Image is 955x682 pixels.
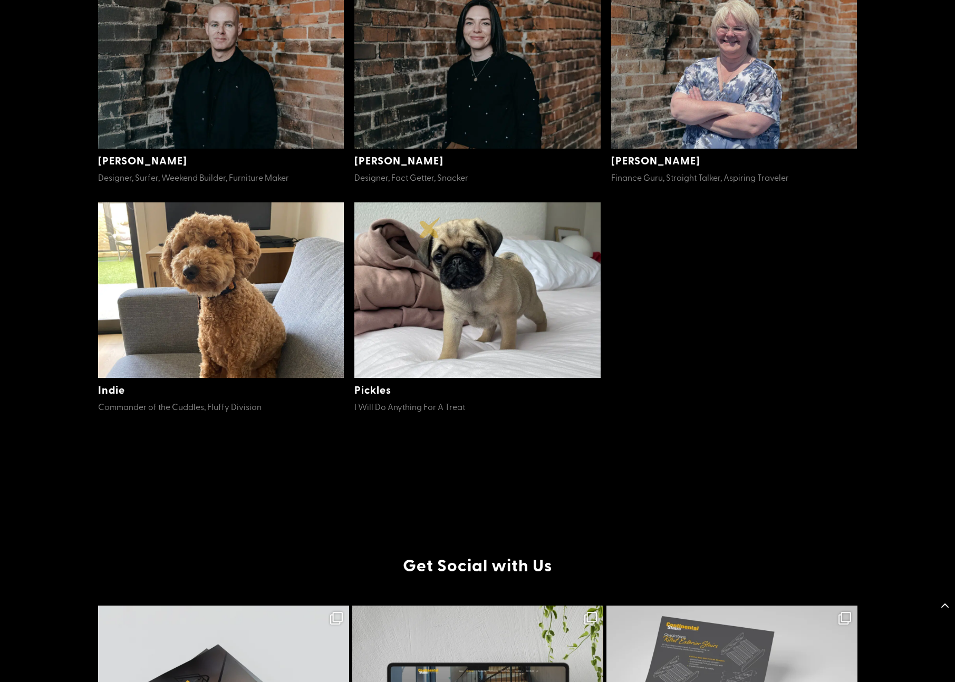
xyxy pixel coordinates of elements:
span: Finance Guru, Straight Talker, Aspiring Traveler [611,171,789,183]
span: Designer, Surfer, Weekend Builder, Furniture Maker [98,171,289,183]
a: [PERSON_NAME] [98,153,187,168]
svg: Clone [330,612,343,625]
img: Pickles [354,202,601,378]
img: Indie [98,202,344,378]
a: [PERSON_NAME] [611,153,700,168]
a: Indie [98,382,125,397]
a: Pickles [354,382,391,397]
a: Get Social with Us [403,552,552,577]
span: I Will Do Anything For A Treat [354,401,465,412]
span: Commander of the Cuddles, Fluffy Division [98,401,262,412]
a: [PERSON_NAME] [354,153,443,168]
svg: Clone [838,612,851,625]
span: Designer, Fact Getter, Snacker [354,171,468,183]
svg: Clone [584,612,597,625]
